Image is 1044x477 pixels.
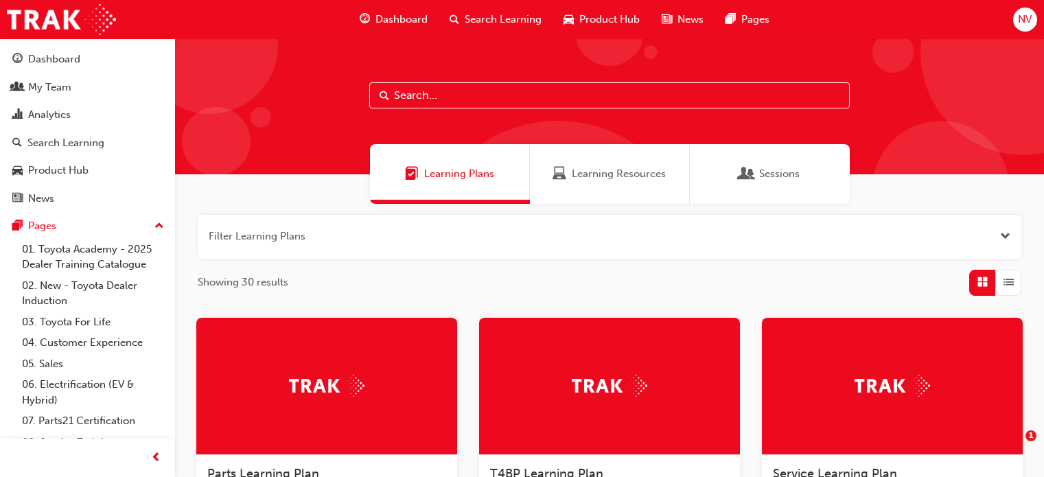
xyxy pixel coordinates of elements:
img: Trak [572,375,647,396]
div: Analytics [28,107,71,123]
span: news-icon [12,193,23,205]
span: NV [1018,12,1032,27]
div: My Team [28,80,71,95]
span: News [677,12,704,27]
span: pages-icon [12,220,23,233]
img: Trak [855,375,930,396]
a: Learning PlansLearning Plans [370,144,530,204]
span: search-icon [450,11,459,28]
div: Dashboard [28,51,80,67]
a: car-iconProduct Hub [553,5,651,34]
a: 05. Sales [16,353,170,375]
span: news-icon [662,11,672,28]
span: Pages [741,12,769,27]
span: car-icon [12,165,23,177]
span: Search [380,88,389,104]
div: Search Learning [27,135,104,151]
span: Dashboard [375,12,428,27]
span: 1 [1025,430,1036,441]
span: Sessions [759,166,800,182]
span: guage-icon [360,11,370,28]
a: 07. Parts21 Certification [16,410,170,432]
a: 06. Electrification (EV & Hybrid) [16,374,170,410]
a: My Team [5,75,170,100]
a: Search Learning [5,130,170,156]
span: guage-icon [12,54,23,66]
span: Learning Resources [553,166,566,182]
span: List [1004,275,1014,290]
input: Search... [369,82,850,108]
iframe: Intercom live chat [997,430,1030,463]
div: Pages [28,218,56,234]
button: Pages [5,213,170,239]
span: Learning Plans [405,166,419,182]
span: Sessions [740,166,754,182]
a: News [5,186,170,211]
span: people-icon [12,82,23,94]
div: News [28,191,54,207]
span: Grid [977,275,988,290]
a: news-iconNews [651,5,715,34]
span: Learning Resources [572,166,666,182]
a: Dashboard [5,47,170,72]
span: Learning Plans [424,166,494,182]
a: SessionsSessions [690,144,850,204]
a: 04. Customer Experience [16,332,170,353]
a: 01. Toyota Academy - 2025 Dealer Training Catalogue [16,239,170,275]
a: search-iconSearch Learning [439,5,553,34]
a: pages-iconPages [715,5,780,34]
img: Trak [289,375,364,396]
a: Analytics [5,102,170,128]
span: pages-icon [726,11,736,28]
span: Search Learning [465,12,542,27]
a: 02. New - Toyota Dealer Induction [16,275,170,312]
a: 03. Toyota For Life [16,312,170,333]
span: prev-icon [151,450,161,467]
span: search-icon [12,137,22,150]
div: Product Hub [28,163,89,178]
span: Product Hub [579,12,640,27]
a: 08. Service Training [16,432,170,453]
a: Learning ResourcesLearning Resources [530,144,690,204]
span: car-icon [564,11,574,28]
span: Showing 30 results [198,275,288,290]
button: Open the filter [1000,229,1010,244]
button: NV [1013,8,1037,32]
span: up-icon [154,218,164,235]
span: chart-icon [12,109,23,121]
a: Product Hub [5,158,170,183]
a: guage-iconDashboard [349,5,439,34]
img: Trak [7,4,116,35]
button: DashboardMy TeamAnalyticsSearch LearningProduct HubNews [5,44,170,213]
